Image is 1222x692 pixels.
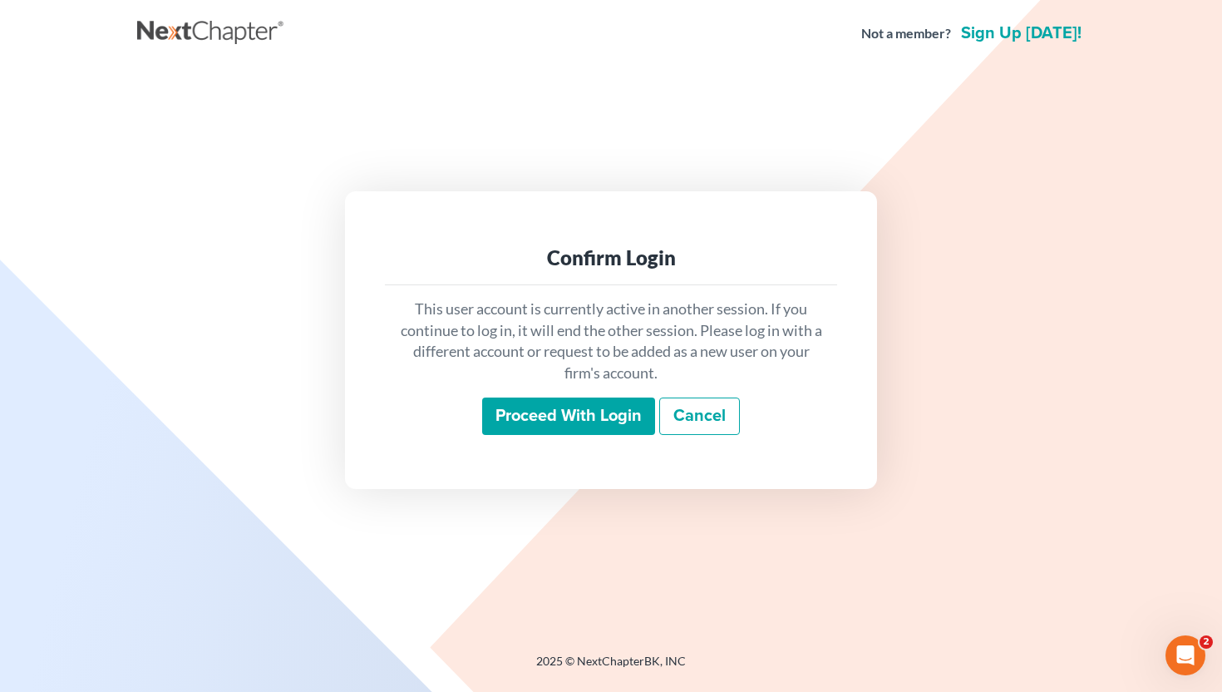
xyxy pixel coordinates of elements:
span: 2 [1200,635,1213,649]
strong: Not a member? [861,24,951,43]
a: Cancel [659,398,740,436]
iframe: Intercom live chat [1165,635,1205,675]
p: This user account is currently active in another session. If you continue to log in, it will end ... [398,299,824,384]
div: 2025 © NextChapterBK, INC [137,653,1085,683]
input: Proceed with login [482,398,655,436]
div: Confirm Login [398,245,824,271]
a: Sign up [DATE]! [958,25,1085,42]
